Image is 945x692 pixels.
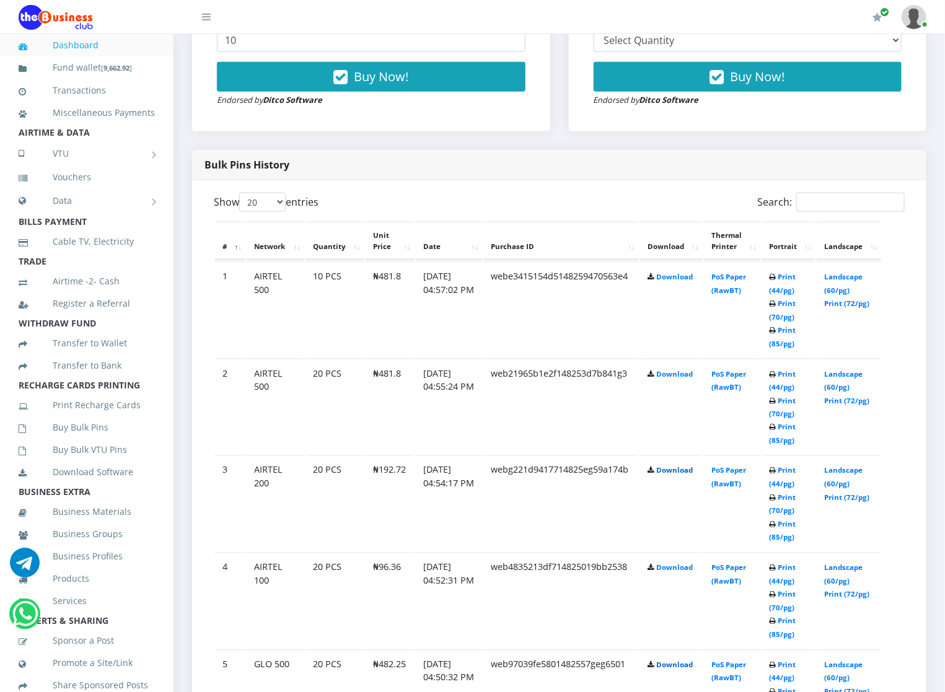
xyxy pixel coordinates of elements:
[769,369,796,392] a: Print (44/pg)
[19,391,155,419] a: Print Recharge Cards
[215,359,245,455] td: 2
[247,359,304,455] td: AIRTEL 500
[217,94,322,105] small: Endorsed by
[483,359,639,455] td: web21965b1e2f148253d7b841g3
[12,608,38,629] a: Chat for support
[796,193,905,212] input: Search:
[769,563,796,586] a: Print (44/pg)
[217,62,525,92] button: Buy Now!
[711,660,746,683] a: PoS Paper (RawBT)
[656,466,693,475] a: Download
[366,553,415,649] td: ₦96.36
[215,261,245,357] td: 1
[214,193,319,212] label: Show entries
[416,261,482,357] td: [DATE] 04:57:02 PM
[704,222,760,260] th: Thermal Printer: activate to sort column ascending
[769,660,796,683] a: Print (44/pg)
[824,466,863,489] a: Landscape (60/pg)
[769,493,796,516] a: Print (70/pg)
[416,222,482,260] th: Date: activate to sort column ascending
[656,563,693,572] a: Download
[366,455,415,551] td: ₦192.72
[769,466,796,489] a: Print (44/pg)
[769,616,796,639] a: Print (85/pg)
[19,53,155,82] a: Fund wallet[9,662.92]
[366,261,415,357] td: ₦481.8
[215,553,245,649] td: 4
[103,63,130,72] b: 9,662.92
[640,222,703,260] th: Download: activate to sort column ascending
[305,553,364,649] td: 20 PCS
[263,94,322,105] strong: Ditco Software
[824,590,869,599] a: Print (72/pg)
[247,261,304,357] td: AIRTEL 500
[19,520,155,548] a: Business Groups
[19,351,155,380] a: Transfer to Bank
[239,193,286,212] select: Showentries
[769,299,796,322] a: Print (70/pg)
[416,359,482,455] td: [DATE] 04:55:24 PM
[483,455,639,551] td: webg221d9417714825eg59a174b
[594,94,699,105] small: Endorsed by
[247,455,304,551] td: AIRTEL 200
[711,369,746,392] a: PoS Paper (RawBT)
[204,158,289,172] strong: Bulk Pins History
[366,222,415,260] th: Unit Price: activate to sort column ascending
[19,626,155,655] a: Sponsor a Post
[769,272,796,295] a: Print (44/pg)
[19,138,155,169] a: VTU
[305,455,364,551] td: 20 PCS
[19,413,155,442] a: Buy Bulk Pins
[215,222,245,260] th: #: activate to sort column descending
[483,222,639,260] th: Purchase ID: activate to sort column ascending
[824,272,863,295] a: Landscape (60/pg)
[769,423,796,445] a: Print (85/pg)
[19,436,155,464] a: Buy Bulk VTU Pins
[354,68,408,85] span: Buy Now!
[824,396,869,405] a: Print (72/pg)
[824,660,863,683] a: Landscape (60/pg)
[656,369,693,379] a: Download
[19,76,155,105] a: Transactions
[10,557,40,577] a: Chat for support
[247,222,304,260] th: Network: activate to sort column ascending
[656,272,693,281] a: Download
[656,660,693,670] a: Download
[762,222,815,260] th: Portrait: activate to sort column ascending
[19,31,155,59] a: Dashboard
[483,553,639,649] td: web4835213df714825019bb2538
[366,359,415,455] td: ₦481.8
[101,63,132,72] small: [ ]
[19,587,155,615] a: Services
[215,455,245,551] td: 3
[305,359,364,455] td: 20 PCS
[711,466,746,489] a: PoS Paper (RawBT)
[711,563,746,586] a: PoS Paper (RawBT)
[902,5,926,29] img: User
[19,227,155,256] a: Cable TV, Electricity
[19,185,155,216] a: Data
[824,299,869,308] a: Print (72/pg)
[824,563,863,586] a: Landscape (60/pg)
[640,94,699,105] strong: Ditco Software
[305,261,364,357] td: 10 PCS
[711,272,746,295] a: PoS Paper (RawBT)
[594,62,902,92] button: Buy Now!
[19,542,155,571] a: Business Profiles
[247,553,304,649] td: AIRTEL 100
[769,396,796,419] a: Print (70/pg)
[731,68,785,85] span: Buy Now!
[416,455,482,551] td: [DATE] 04:54:17 PM
[880,7,889,17] span: Renew/Upgrade Subscription
[19,329,155,357] a: Transfer to Wallet
[483,261,639,357] td: webe3415154d5148259470563e4
[19,267,155,296] a: Airtime -2- Cash
[416,553,482,649] td: [DATE] 04:52:31 PM
[872,12,882,22] i: Renew/Upgrade Subscription
[769,325,796,348] a: Print (85/pg)
[824,493,869,502] a: Print (72/pg)
[19,497,155,526] a: Business Materials
[824,369,863,392] a: Landscape (60/pg)
[19,5,93,30] img: Logo
[769,520,796,543] a: Print (85/pg)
